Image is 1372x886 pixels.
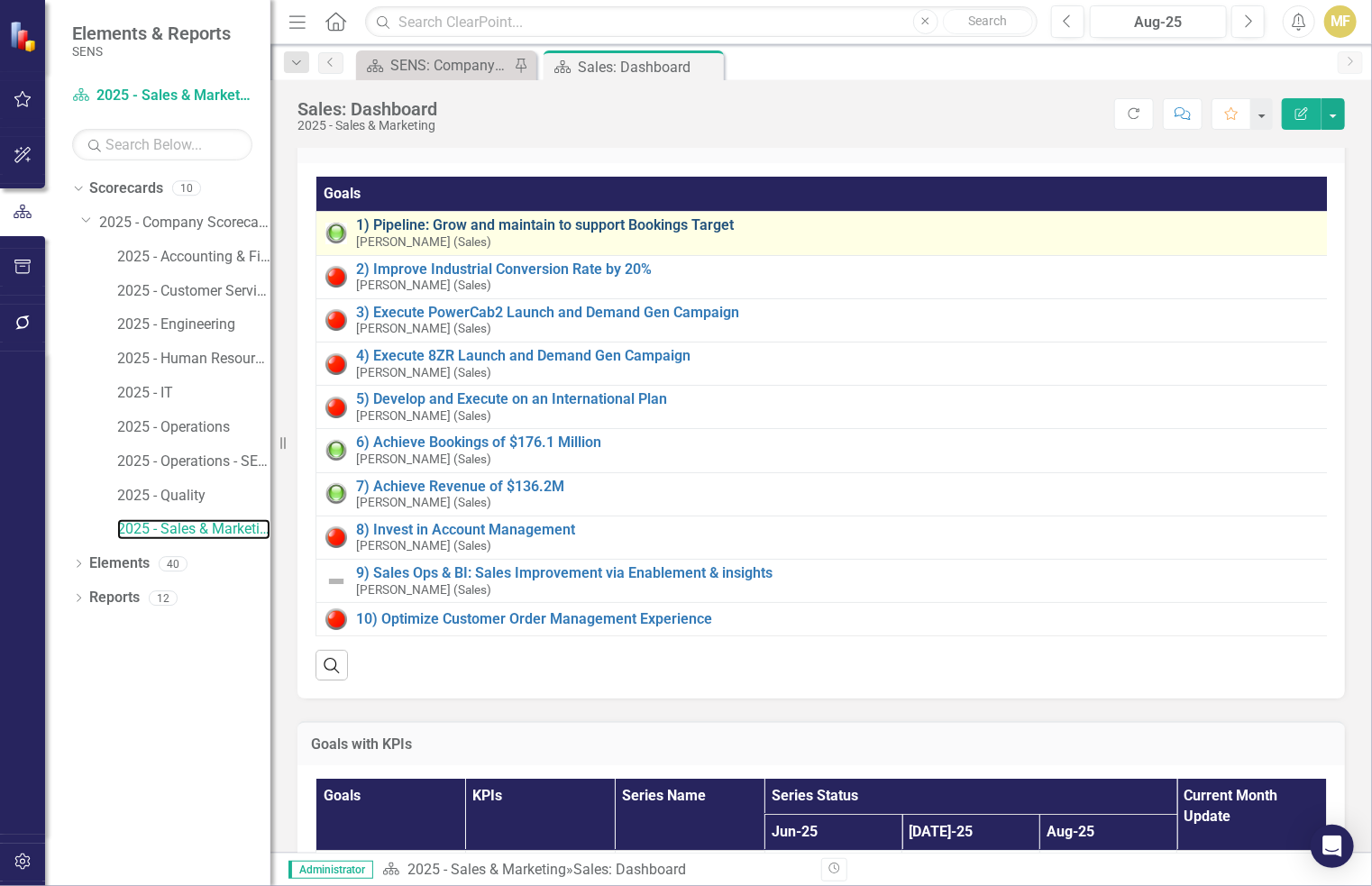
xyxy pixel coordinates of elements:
h3: Goals [311,134,1331,151]
a: 3) Execute PowerCab2 Launch and Demand Gen Campaign [356,305,1322,321]
div: 40 [159,556,188,571]
a: 5) Develop and Execute on an International Plan [356,391,1322,407]
small: [PERSON_NAME] (Sales) [356,235,491,249]
td: Double-Click to Edit Right Click for Context Menu [316,212,1331,255]
img: ClearPoint Strategy [9,20,41,51]
img: Green: On Track [325,483,347,505]
a: 10) Optimize Customer Order Management Experience [356,611,1322,627]
img: Green: On Track [325,440,347,461]
img: Red: Critical Issues/Off-Track [325,608,347,630]
div: 10 [172,181,201,196]
td: Double-Click to Edit Right Click for Context Menu [316,386,1331,429]
img: Red: Critical Issues/Off-Track [325,397,347,418]
small: [PERSON_NAME] (Sales) [356,496,491,509]
div: Aug-25 [1096,12,1221,33]
input: Search Below... [72,129,252,160]
td: Double-Click to Edit Right Click for Context Menu [316,516,1331,559]
a: 2025 - Operations [117,417,270,438]
img: Green: On Track [325,223,347,244]
small: SENS [72,44,231,59]
button: MF [1324,5,1357,38]
a: 2025 - Human Resources [117,349,270,370]
small: [PERSON_NAME] (Sales) [356,452,491,466]
a: Elements [89,553,150,574]
button: Aug-25 [1090,5,1227,38]
a: 2025 - Company Scorecard [99,213,270,233]
a: 2025 - Sales & Marketing [117,519,270,540]
img: Red: Critical Issues/Off-Track [325,309,347,331]
div: Sales: Dashboard [578,56,719,78]
small: [PERSON_NAME] (Sales) [356,322,491,335]
td: Double-Click to Edit Right Click for Context Menu [316,255,1331,298]
td: Double-Click to Edit Right Click for Context Menu [316,603,1331,636]
small: [PERSON_NAME] (Sales) [356,583,491,597]
td: Double-Click to Edit Right Click for Context Menu [316,559,1331,602]
img: Red: Critical Issues/Off-Track [325,526,347,548]
a: 2025 - Sales & Marketing [72,86,252,106]
a: 2025 - Engineering [117,315,270,335]
span: Administrator [288,861,373,879]
a: 9) Sales Ops & BI: Sales Improvement via Enablement & insights [356,565,1322,581]
div: » [382,860,808,881]
td: Double-Click to Edit Right Click for Context Menu [316,472,1331,516]
button: Search [943,9,1033,34]
a: Reports [89,588,140,608]
a: 2025 - Customer Service [117,281,270,302]
a: 8) Invest in Account Management [356,522,1322,538]
div: 12 [149,590,178,606]
a: 6) Achieve Bookings of $176.1 Million [356,434,1322,451]
a: 4) Execute 8ZR Launch and Demand Gen Campaign [356,348,1322,364]
img: Red: Critical Issues/Off-Track [325,353,347,375]
div: SENS: Company Scorecard [390,54,509,77]
img: Red: Critical Issues/Off-Track [325,266,347,288]
a: 2025 - IT [117,383,270,404]
span: Search [968,14,1007,28]
a: 2025 - Sales & Marketing [407,861,566,878]
img: Not Defined [325,571,347,592]
span: Elements & Reports [72,23,231,44]
small: [PERSON_NAME] (Sales) [356,279,491,292]
a: 2025 - Operations - SENS Legacy KPIs [117,452,270,472]
div: Sales: Dashboard [573,861,686,878]
h3: Goals with KPIs [311,736,1331,753]
td: Double-Click to Edit Right Click for Context Menu [316,298,1331,342]
td: Double-Click to Edit Right Click for Context Menu [316,343,1331,386]
td: Double-Click to Edit Right Click for Context Menu [316,429,1331,472]
a: 2025 - Quality [117,486,270,507]
input: Search ClearPoint... [365,6,1038,38]
a: 2) Improve Industrial Conversion Rate by 20% [356,261,1322,278]
div: Sales: Dashboard [297,99,437,119]
a: SENS: Company Scorecard [361,54,509,77]
small: [PERSON_NAME] (Sales) [356,366,491,379]
div: Open Intercom Messenger [1311,825,1354,868]
a: Scorecards [89,178,163,199]
div: 2025 - Sales & Marketing [297,119,437,132]
a: 1) Pipeline: Grow and maintain to support Bookings Target [356,217,1322,233]
small: [PERSON_NAME] (Sales) [356,409,491,423]
a: 2025 - Accounting & Finance [117,247,270,268]
small: [PERSON_NAME] (Sales) [356,539,491,553]
a: 7) Achieve Revenue of $136.2M [356,479,1322,495]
